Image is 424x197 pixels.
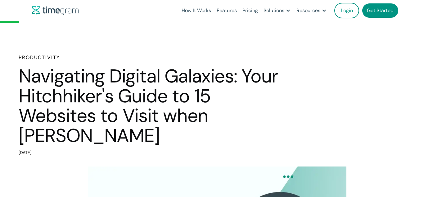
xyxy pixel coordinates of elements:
h6: Productivity [19,54,279,61]
div: Resources [296,6,320,15]
div: Solutions [264,6,284,15]
h1: Navigating Digital Galaxies: Your Hitchhiker's Guide to 15 Websites to Visit when [PERSON_NAME] [19,66,279,145]
a: Login [334,3,359,18]
div: [DATE] [19,148,279,157]
a: Get Started [362,3,398,18]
